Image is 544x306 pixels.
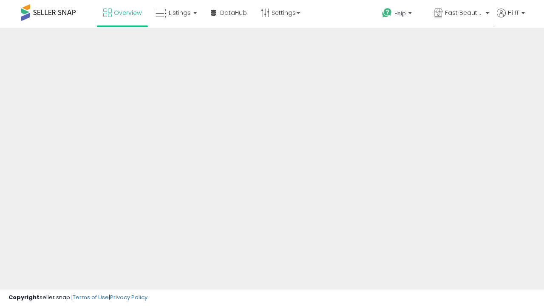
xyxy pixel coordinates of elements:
[110,293,147,301] a: Privacy Policy
[508,8,519,17] span: Hi IT
[73,293,109,301] a: Terms of Use
[114,8,142,17] span: Overview
[445,8,483,17] span: Fast Beauty ([GEOGRAPHIC_DATA])
[382,8,392,18] i: Get Help
[394,10,406,17] span: Help
[169,8,191,17] span: Listings
[220,8,247,17] span: DataHub
[8,294,147,302] div: seller snap | |
[375,1,426,28] a: Help
[497,8,525,28] a: Hi IT
[8,293,40,301] strong: Copyright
